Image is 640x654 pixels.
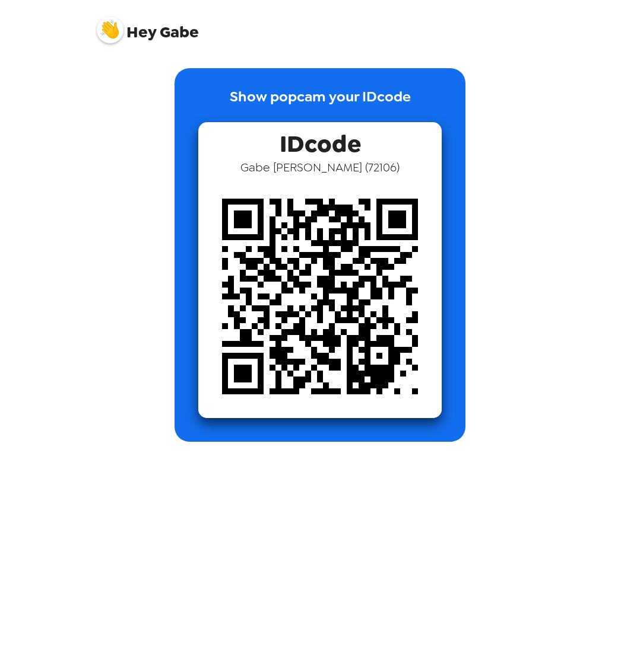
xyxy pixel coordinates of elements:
img: profile pic [97,17,123,43]
span: Hey [126,21,156,43]
img: qr code [198,175,442,418]
span: IDcode [280,122,361,159]
span: Gabe [97,11,199,40]
span: Gabe [PERSON_NAME] ( 72106 ) [240,159,400,175]
p: Show popcam your IDcode [230,86,411,122]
